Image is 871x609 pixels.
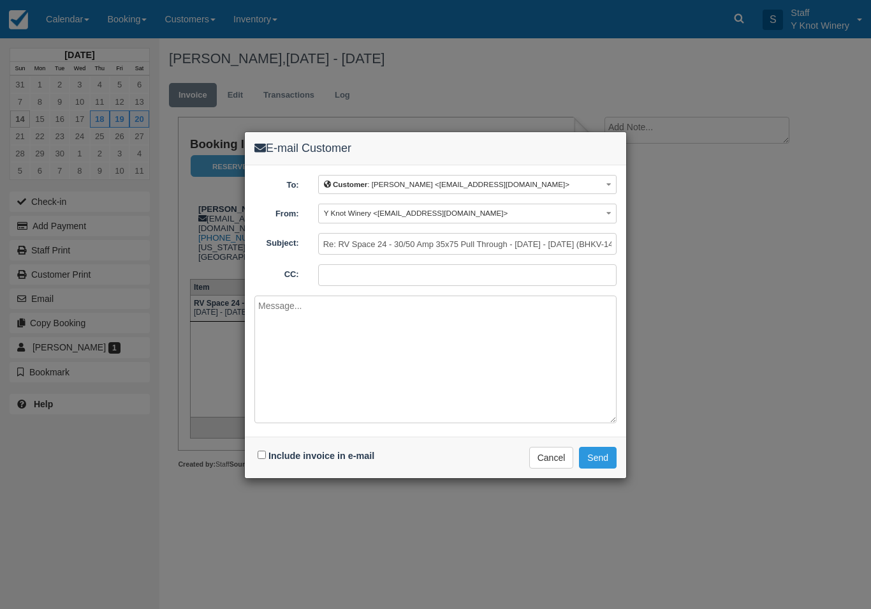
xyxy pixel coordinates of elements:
[245,175,309,192] label: To:
[268,451,374,461] label: Include invoice in e-mail
[324,209,508,217] span: Y Knot Winery <[EMAIL_ADDRESS][DOMAIN_NAME]>
[245,264,309,281] label: CC:
[579,447,617,469] button: Send
[245,204,309,220] label: From:
[245,233,309,250] label: Subject:
[529,447,574,469] button: Cancel
[318,204,617,223] button: Y Knot Winery <[EMAIL_ADDRESS][DOMAIN_NAME]>
[333,180,367,188] b: Customer
[254,142,617,155] h4: E-mail Customer
[324,180,569,188] span: : [PERSON_NAME] <[EMAIL_ADDRESS][DOMAIN_NAME]>
[318,175,617,195] button: Customer: [PERSON_NAME] <[EMAIL_ADDRESS][DOMAIN_NAME]>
